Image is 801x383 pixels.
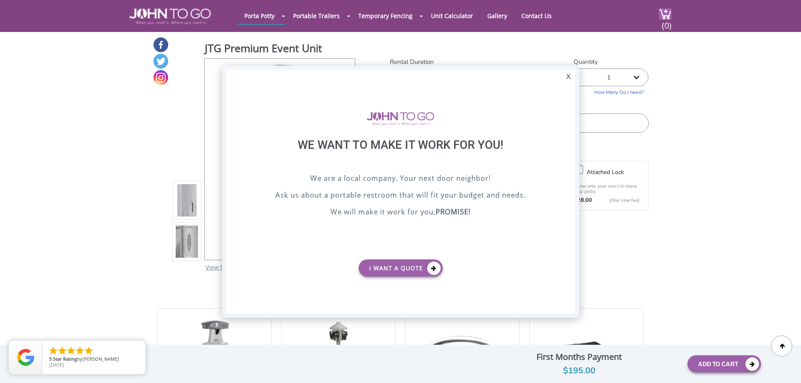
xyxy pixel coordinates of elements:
[247,138,554,173] div: We want to make it work for you!
[247,206,554,219] p: We will make it work for you,
[49,356,52,362] span: 5
[247,173,554,185] p: We are a local company. Your next door neighbor!
[247,190,554,202] p: Ask us about a portable restroom that will fit your budget and needs.
[562,70,575,84] div: X
[66,346,76,356] li: 
[17,349,34,366] img: Review Rating
[57,346,67,356] li: 
[767,349,801,383] button: Live Chat
[49,362,64,368] span: [DATE]
[82,356,119,362] span: [PERSON_NAME]
[436,207,471,217] b: PROMISE!
[84,346,94,356] li: 
[367,112,434,125] img: logo of viptogo
[75,346,85,356] li: 
[359,259,443,277] a: I want a Quote
[53,356,77,362] span: Star Rating
[49,357,139,362] span: by
[48,346,58,356] li: 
